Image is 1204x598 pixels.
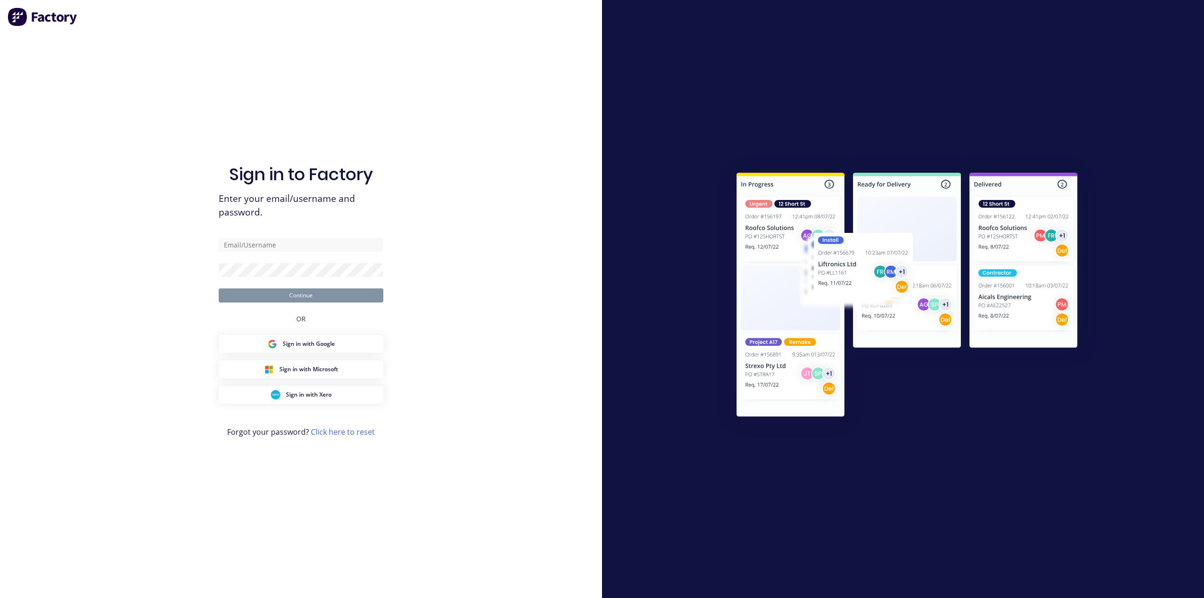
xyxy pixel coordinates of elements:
[8,8,78,26] img: Factory
[219,238,383,252] input: Email/Username
[286,391,332,399] span: Sign in with Xero
[268,339,277,349] img: Google Sign in
[311,427,375,437] a: Click here to reset
[219,386,383,404] button: Xero Sign inSign in with Xero
[716,154,1098,439] img: Sign in
[296,303,306,335] div: OR
[229,164,373,184] h1: Sign in to Factory
[271,390,280,399] img: Xero Sign in
[227,426,375,438] span: Forgot your password?
[219,192,383,219] span: Enter your email/username and password.
[219,335,383,353] button: Google Sign inSign in with Google
[219,360,383,378] button: Microsoft Sign inSign in with Microsoft
[219,288,383,303] button: Continue
[264,365,274,374] img: Microsoft Sign in
[283,340,335,348] span: Sign in with Google
[279,365,338,374] span: Sign in with Microsoft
